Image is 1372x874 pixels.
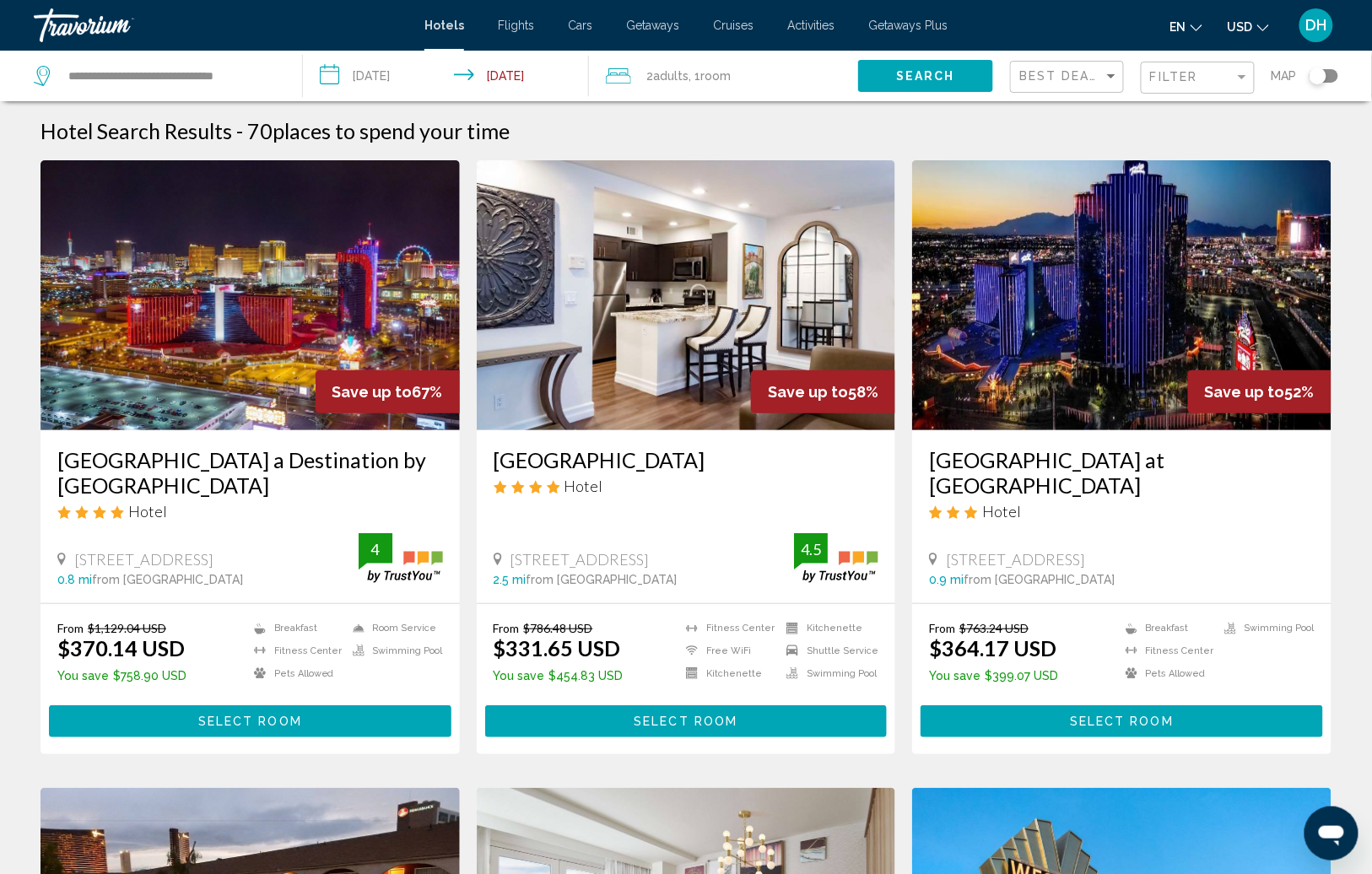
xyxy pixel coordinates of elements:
div: 67% [316,370,460,413]
span: 2 [646,64,689,88]
span: Save up to [1205,383,1285,401]
span: from [GEOGRAPHIC_DATA] [527,573,678,586]
span: Select Room [634,715,737,729]
span: [STREET_ADDRESS] [74,550,213,569]
li: Kitchenette [778,621,878,635]
h2: 70 [247,118,510,143]
span: From [494,621,520,635]
iframe: Button to launch messaging window [1304,807,1358,861]
span: 0.9 mi [929,573,964,586]
span: 2.5 mi [494,573,527,586]
li: Pets Allowed [1117,666,1216,681]
del: $763.24 USD [959,621,1029,635]
div: 4 [359,539,392,559]
button: User Menu [1294,8,1338,43]
li: Breakfast [1117,621,1216,635]
span: from [GEOGRAPHIC_DATA] [964,573,1115,586]
a: Flights [498,19,534,32]
li: Swimming Pool [1216,621,1315,635]
span: From [57,621,84,635]
div: 52% [1188,370,1331,413]
span: [STREET_ADDRESS] [946,550,1085,569]
button: Check-in date: Aug 5, 2026 Check-out date: Aug 9, 2026 [303,51,589,101]
a: Cars [568,19,592,32]
div: 4 star Hotel [494,477,879,495]
p: $758.90 USD [57,669,186,682]
mat-select: Sort by [1019,70,1119,84]
li: Free WiFi [678,644,778,658]
span: You save [929,669,980,682]
li: Fitness Center [1117,644,1216,658]
span: Hotel [982,502,1021,521]
span: [STREET_ADDRESS] [510,550,650,569]
button: Search [858,60,993,91]
span: From [929,621,955,635]
a: [GEOGRAPHIC_DATA] [494,447,879,472]
button: Change language [1170,14,1202,39]
span: You save [57,669,109,682]
span: Filter [1150,70,1198,84]
li: Fitness Center [246,644,344,658]
li: Breakfast [246,621,344,635]
ins: $331.65 USD [494,635,621,661]
span: Adults [653,69,689,83]
button: Travelers: 2 adults, 0 children [589,51,858,101]
li: Fitness Center [678,621,778,635]
span: Save up to [332,383,413,401]
span: Select Room [1070,715,1174,729]
span: from [GEOGRAPHIC_DATA] [92,573,243,586]
span: DH [1306,17,1327,34]
a: Select Room [49,709,451,728]
a: Select Room [921,709,1323,728]
button: Select Room [485,705,888,736]
a: Travorium [34,8,408,42]
span: Save up to [768,383,848,401]
img: Hotel image [41,160,460,430]
a: Cruises [713,19,754,32]
span: Search [896,70,955,84]
img: trustyou-badge.svg [794,533,878,583]
img: trustyou-badge.svg [359,533,443,583]
span: You save [494,669,545,682]
span: Map [1272,64,1297,88]
li: Swimming Pool [344,644,443,658]
p: $399.07 USD [929,669,1058,682]
a: Activities [787,19,835,32]
li: Pets Allowed [246,666,344,681]
del: $1,129.04 USD [88,621,166,635]
a: Hotels [424,19,464,32]
span: , 1 [689,64,731,88]
span: Select Room [198,715,302,729]
p: $454.83 USD [494,669,624,682]
span: places to spend your time [273,118,510,143]
a: [GEOGRAPHIC_DATA] a Destination by [GEOGRAPHIC_DATA] [57,447,443,498]
a: Select Room [485,709,888,728]
li: Shuttle Service [778,644,878,658]
a: Getaways Plus [868,19,948,32]
a: Getaways [626,19,679,32]
span: en [1170,20,1186,34]
del: $786.48 USD [524,621,593,635]
span: 0.8 mi [57,573,92,586]
button: Toggle map [1297,68,1338,84]
span: USD [1228,20,1253,34]
img: Hotel image [477,160,896,430]
span: - [236,118,243,143]
button: Change currency [1228,14,1269,39]
a: [GEOGRAPHIC_DATA] at [GEOGRAPHIC_DATA] [929,447,1315,498]
img: Hotel image [912,160,1331,430]
ins: $364.17 USD [929,635,1056,661]
div: 3 star Hotel [929,502,1315,521]
span: Room [700,69,731,83]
